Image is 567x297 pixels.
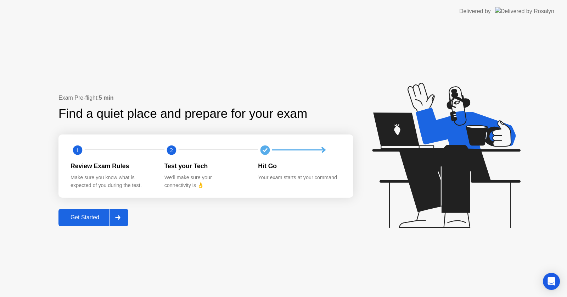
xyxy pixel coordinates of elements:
[71,174,153,189] div: Make sure you know what is expected of you during the test.
[495,7,554,15] img: Delivered by Rosalyn
[459,7,491,16] div: Delivered by
[543,273,560,290] div: Open Intercom Messenger
[76,147,79,153] text: 1
[170,147,173,153] text: 2
[164,174,247,189] div: We’ll make sure your connectivity is 👌
[99,95,114,101] b: 5 min
[71,161,153,171] div: Review Exam Rules
[58,209,128,226] button: Get Started
[58,94,353,102] div: Exam Pre-flight:
[61,214,109,221] div: Get Started
[164,161,247,171] div: Test your Tech
[258,174,341,182] div: Your exam starts at your command
[58,104,308,123] div: Find a quiet place and prepare for your exam
[258,161,341,171] div: Hit Go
